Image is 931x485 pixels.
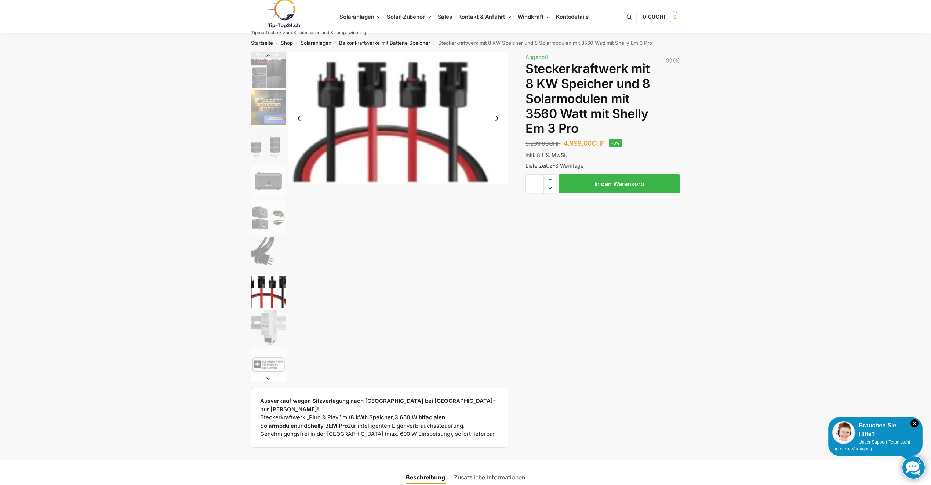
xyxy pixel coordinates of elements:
a: Balkonkraftwerke mit Batterie Speicher [339,40,430,46]
span: Reduce quantity [544,183,556,193]
button: Next slide [489,110,505,126]
strong: Ausverkauf wegen Sitzverlegung nach [GEOGRAPHIC_DATA] bei [GEOGRAPHIC_DATA]– nur [PERSON_NAME]! [260,397,496,413]
div: Brauchen Sie Hilfe? [832,421,919,439]
li: 5 / 9 [249,199,286,236]
a: Windkraft [514,0,553,33]
img: Anschlusskabel-3meter_schweizer-stecker [251,237,286,272]
a: Startseite [251,40,273,46]
span: Unser Support-Team steht Ihnen zur Verfügung [832,440,910,451]
span: Lieferzeit: [525,163,583,169]
nav: Breadcrumb [238,33,693,52]
button: Previous slide [291,110,307,126]
li: 6 / 9 [249,236,286,273]
span: -6% [609,139,622,147]
span: CHF [592,139,605,147]
span: / [430,40,438,46]
a: Solar-Zubehör [384,0,434,33]
span: Kontakt & Anfahrt [458,13,505,20]
bdi: 5.299,00 [525,140,560,147]
span: Angebot! [525,54,548,60]
strong: 3 650 W bifacialen Solarmodulen [260,414,445,429]
strong: 8 kWh Speicher [350,414,393,421]
iframe: Sicherer Rahmen für schnelle Bezahlvorgänge [524,198,681,218]
i: Schließen [910,419,919,427]
li: 4 / 9 [249,163,286,199]
span: Kontodetails [556,13,589,20]
a: Steckerkraftwerk mit 8 KW Speicher und 8 Solarmodulen mit 3600 Watt [673,57,680,64]
span: inkl. 8,1 % MwSt. [525,152,567,158]
li: 7 / 9 [288,52,509,184]
p: Tiptop Technik zum Stromsparen und Stromgewinnung [251,30,366,35]
span: 0 [670,12,680,22]
img: 8kw-3600-watt-Collage.jpg [251,52,286,88]
span: 2-3 Werktage [549,163,583,169]
li: 3 / 9 [249,126,286,163]
button: Previous slide [251,52,286,59]
span: Increase quantity [544,175,556,184]
span: / [331,40,339,46]
a: Solaranlagen [301,40,331,46]
span: Windkraft [517,13,543,20]
a: Kontakt & Anfahrt [455,0,514,33]
img: Anschlusskabel_MC4 [288,52,509,184]
span: CHF [655,13,667,20]
strong: Shelly 3EM Pro [307,422,348,429]
button: In den Warenkorb [559,174,680,193]
li: 9 / 9 [249,346,286,383]
li: 7 / 9 [249,273,286,309]
a: 900/600 mit 2,2 kWh Marstek Speicher [665,57,673,64]
img: solakon-balkonkraftwerk-890-800w-2-x-445wp-module-growatt-neo-800m-x-growatt-noah-2000-schuko-kab... [251,90,286,125]
a: Kontodetails [553,0,592,33]
span: Solar-Zubehör [387,13,425,20]
input: Produktmenge [525,174,544,193]
li: 1 / 9 [249,52,286,89]
img: Customer service [832,421,855,444]
bdi: 4.999,00 [564,139,605,147]
img: Growatt-NOAH-2000-flexible-erweiterung [251,127,286,162]
span: / [293,40,301,46]
button: Next slide [251,375,286,382]
span: / [273,40,281,46]
li: 2 / 9 [249,89,286,126]
a: Sales [434,0,455,33]
img: shelly [251,310,286,345]
img: growatt-noah2000-lifepo4-batteriemodul-2048wh-speicher-fuer-balkonkraftwerk [251,164,286,198]
span: Solaranlagen [339,13,374,20]
img: Anschlusskabel_MC4 [251,274,286,309]
div: Steckerkraftwerk „Plug & Play“ mit , und zur intelligenten Eigenverbrauchssteuerung. Genehmigungs... [260,397,499,438]
span: 0,00 [643,13,666,20]
img: Noah_Growatt_2000 [251,200,286,235]
span: CHF [549,140,560,147]
img: Maerz-2025-12_41_06-png [251,347,286,382]
span: Sales [438,13,452,20]
a: 0,00CHF 0 [643,6,680,28]
h1: Steckerkraftwerk mit 8 KW Speicher und 8 Solarmodulen mit 3560 Watt mit Shelly Em 3 Pro [525,61,680,136]
li: 8 / 9 [249,309,286,346]
a: Shop [281,40,293,46]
